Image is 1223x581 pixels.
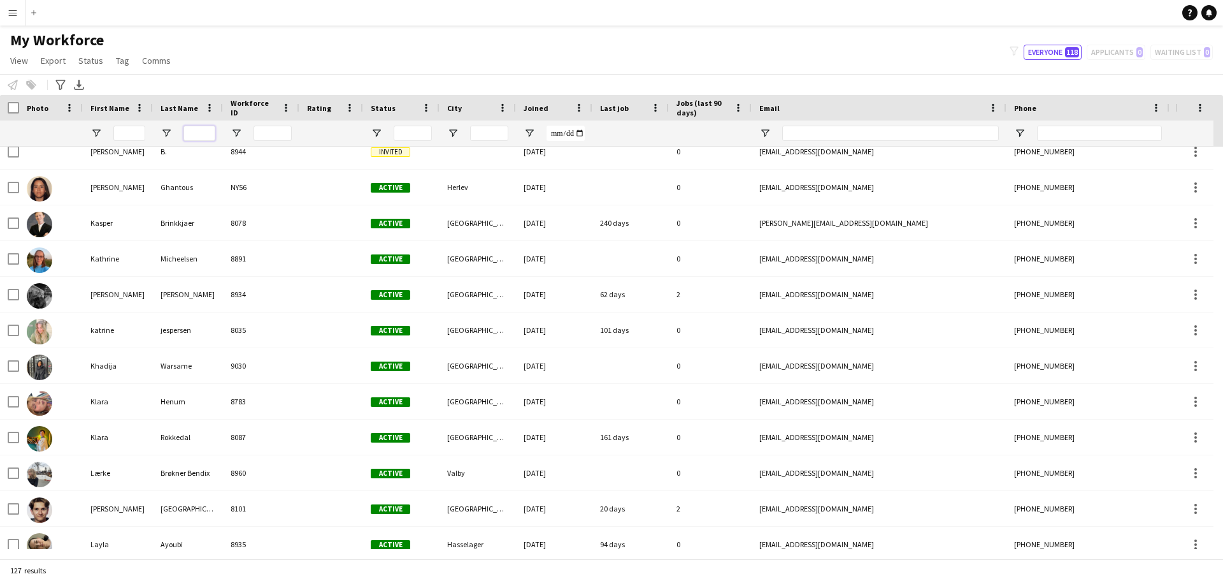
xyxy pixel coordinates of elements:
div: [DATE] [516,384,592,419]
button: Open Filter Menu [161,128,172,139]
div: 8935 [223,527,299,562]
div: [PERSON_NAME] [83,170,153,205]
div: Ayoubi [153,527,223,562]
div: Herlev [440,170,516,205]
div: [PHONE_NUMBER] [1006,491,1169,526]
div: [DATE] [516,491,592,526]
div: Klara [83,384,153,419]
div: [PHONE_NUMBER] [1006,527,1169,562]
div: 20 days [592,491,669,526]
span: City [447,103,462,113]
img: Lasse Kamphausen [27,497,52,523]
span: Active [371,219,410,228]
span: My Workforce [10,31,104,50]
input: First Name Filter Input [113,126,145,141]
input: Workforce ID Filter Input [254,126,292,141]
div: [DATE] [516,205,592,240]
input: Joined Filter Input [547,126,585,141]
div: Micheelsen [153,241,223,276]
img: Kasper Brinkkjaer [27,212,52,237]
div: Warsame [153,348,223,383]
div: 240 days [592,205,669,240]
a: View [5,52,33,69]
img: katrine jespersen [27,319,52,344]
div: [EMAIL_ADDRESS][DOMAIN_NAME] [752,134,1006,169]
div: [DATE] [516,170,592,205]
a: Tag [111,52,134,69]
div: [PHONE_NUMBER] [1006,277,1169,312]
span: Status [78,55,103,66]
div: [DATE] [516,348,592,383]
div: [PHONE_NUMBER] [1006,241,1169,276]
div: [GEOGRAPHIC_DATA] [440,241,516,276]
span: Active [371,362,410,371]
span: Active [371,326,410,335]
div: [DATE] [516,277,592,312]
button: Open Filter Menu [447,128,459,139]
div: [EMAIL_ADDRESS][DOMAIN_NAME] [752,313,1006,348]
div: [DATE] [516,420,592,455]
span: Comms [142,55,171,66]
span: Photo [27,103,48,113]
div: Kathrine [83,241,153,276]
div: Khadija [83,348,153,383]
input: Status Filter Input [394,126,432,141]
div: 0 [669,420,752,455]
button: Open Filter Menu [231,128,242,139]
div: [PHONE_NUMBER] [1006,205,1169,240]
div: [PHONE_NUMBER] [1006,384,1169,419]
div: [EMAIL_ADDRESS][DOMAIN_NAME] [752,491,1006,526]
div: [DATE] [516,241,592,276]
span: 118 [1065,47,1079,57]
div: [GEOGRAPHIC_DATA] [440,491,516,526]
span: Last Name [161,103,198,113]
div: 8087 [223,420,299,455]
div: B. [153,134,223,169]
div: [GEOGRAPHIC_DATA] [440,384,516,419]
div: 94 days [592,527,669,562]
div: [GEOGRAPHIC_DATA] [440,420,516,455]
div: [PERSON_NAME] [83,134,153,169]
span: Active [371,254,410,264]
input: City Filter Input [470,126,508,141]
div: katrine [83,313,153,348]
span: Jobs (last 90 days) [676,98,729,117]
div: Layla [83,527,153,562]
div: [DATE] [516,134,592,169]
div: [DATE] [516,527,592,562]
span: Rating [307,103,331,113]
div: 8891 [223,241,299,276]
div: Brøkner Bendix [153,455,223,490]
div: [PHONE_NUMBER] [1006,170,1169,205]
img: Klara Rokkedal [27,426,52,452]
div: Rokkedal [153,420,223,455]
div: 2 [669,491,752,526]
img: Lærke Brøkner Bendix [27,462,52,487]
a: Status [73,52,108,69]
img: Kathrine Micheelsen [27,247,52,273]
div: [GEOGRAPHIC_DATA] [440,348,516,383]
div: 9030 [223,348,299,383]
div: [GEOGRAPHIC_DATA] [440,313,516,348]
div: 0 [669,455,752,490]
div: 0 [669,241,752,276]
div: 8078 [223,205,299,240]
div: [PHONE_NUMBER] [1006,455,1169,490]
span: Status [371,103,396,113]
div: 8944 [223,134,299,169]
div: 0 [669,384,752,419]
button: Open Filter Menu [759,128,771,139]
div: Lærke [83,455,153,490]
div: 101 days [592,313,669,348]
div: [EMAIL_ADDRESS][DOMAIN_NAME] [752,348,1006,383]
button: Everyone118 [1024,45,1082,60]
div: 8934 [223,277,299,312]
div: [PERSON_NAME] [153,277,223,312]
div: 2 [669,277,752,312]
div: [PHONE_NUMBER] [1006,313,1169,348]
img: Khadija Warsame [27,355,52,380]
div: Valby [440,455,516,490]
div: 62 days [592,277,669,312]
img: Klara Henum [27,390,52,416]
input: Last Name Filter Input [183,126,215,141]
